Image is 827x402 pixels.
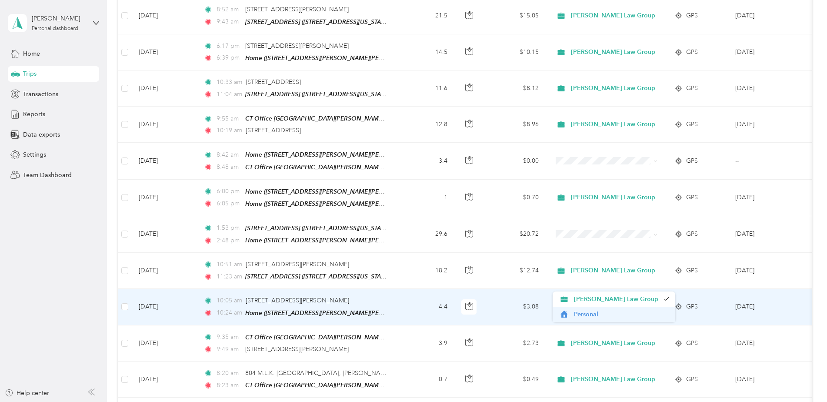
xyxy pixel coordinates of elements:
span: 9:49 am [217,345,241,354]
span: [STREET_ADDRESS][PERSON_NAME] [246,261,349,268]
span: 9:55 am [217,114,241,124]
td: [DATE] [132,289,197,325]
span: Home ([STREET_ADDRESS][PERSON_NAME][PERSON_NAME][US_STATE]) [245,309,451,317]
span: 8:20 am [217,368,241,378]
span: 8:48 am [217,162,241,172]
td: Aug 2025 [728,289,807,325]
span: [PERSON_NAME] Law Group [571,84,655,93]
td: Aug 2025 [728,325,807,362]
span: [PERSON_NAME] Law Group [571,120,655,129]
span: [PERSON_NAME] Law Group [571,375,655,384]
td: $10.15 [485,34,546,70]
span: CT Office [GEOGRAPHIC_DATA][PERSON_NAME] ([STREET_ADDRESS][PERSON_NAME][PERSON_NAME][US_STATE]) [245,382,573,389]
span: 6:00 pm [217,187,241,196]
span: [STREET_ADDRESS] ([STREET_ADDRESS][US_STATE]) [245,224,390,232]
span: Home ([STREET_ADDRESS][PERSON_NAME][PERSON_NAME][US_STATE]) [245,200,451,208]
td: [DATE] [132,143,197,179]
span: Settings [23,150,46,159]
span: GPS [686,11,698,20]
td: -- [728,143,807,179]
td: Aug 2025 [728,216,807,253]
td: $8.12 [485,70,546,107]
span: CT Office [GEOGRAPHIC_DATA][PERSON_NAME] ([STREET_ADDRESS][PERSON_NAME][PERSON_NAME][US_STATE]) [245,164,573,171]
td: 0.7 [397,362,454,398]
td: 12.8 [397,107,454,143]
span: GPS [686,229,698,239]
td: Aug 2025 [728,253,807,289]
td: 3.9 [397,325,454,362]
span: GPS [686,120,698,129]
span: 8:52 am [217,5,241,14]
td: [DATE] [132,216,197,253]
td: $8.96 [485,107,546,143]
td: [DATE] [132,70,197,107]
td: $12.74 [485,253,546,289]
span: [PERSON_NAME] Law Group [571,11,655,20]
span: 10:05 am [217,296,242,305]
span: GPS [686,84,698,93]
td: 11.6 [397,70,454,107]
span: 11:04 am [217,90,241,99]
td: 29.6 [397,216,454,253]
td: [DATE] [132,253,197,289]
span: GPS [686,302,698,312]
span: [STREET_ADDRESS] [246,78,301,86]
td: Aug 2025 [728,362,807,398]
td: [DATE] [132,362,197,398]
span: [STREET_ADDRESS] ([STREET_ADDRESS][US_STATE]) [245,18,390,26]
div: [PERSON_NAME] [32,14,86,23]
button: Help center [5,389,49,398]
span: GPS [686,266,698,275]
td: [DATE] [132,34,197,70]
span: Home ([STREET_ADDRESS][PERSON_NAME][PERSON_NAME][US_STATE]) [245,151,451,158]
td: $3.08 [485,289,546,325]
span: 1:53 pm [217,223,241,233]
span: 8:23 am [217,381,241,390]
span: 10:24 am [217,308,241,318]
div: Personal dashboard [32,26,78,31]
iframe: Everlance-gr Chat Button Frame [778,353,827,402]
span: GPS [686,338,698,348]
td: [DATE] [132,107,197,143]
span: Data exports [23,130,60,139]
span: CT Office [GEOGRAPHIC_DATA][PERSON_NAME] ([STREET_ADDRESS][PERSON_NAME][PERSON_NAME][US_STATE]) [245,334,573,341]
td: [DATE] [132,180,197,216]
span: 9:43 am [217,17,241,27]
span: GPS [686,193,698,202]
td: 1 [397,180,454,216]
span: 10:33 am [217,77,242,87]
span: [STREET_ADDRESS][PERSON_NAME] [245,345,349,353]
span: 10:19 am [217,126,242,135]
span: [STREET_ADDRESS] [246,127,301,134]
span: 804 M.L.K. [GEOGRAPHIC_DATA], [PERSON_NAME][GEOGRAPHIC_DATA], [GEOGRAPHIC_DATA] [245,369,520,377]
span: 6:17 pm [217,41,241,51]
span: [PERSON_NAME] Law Group [571,47,655,57]
td: Aug 2025 [728,70,807,107]
td: 14.5 [397,34,454,70]
span: Team Dashboard [23,171,72,180]
span: Home [23,49,40,58]
span: [PERSON_NAME] Law Group [574,295,659,304]
td: $0.49 [485,362,546,398]
span: [PERSON_NAME] Law Group [571,338,655,348]
span: 6:05 pm [217,199,241,208]
span: GPS [686,47,698,57]
span: Personal [574,310,669,319]
span: Reports [23,110,45,119]
span: 9:35 am [217,332,241,342]
td: $2.73 [485,325,546,362]
td: 4.4 [397,289,454,325]
span: CT Office [GEOGRAPHIC_DATA][PERSON_NAME] ([STREET_ADDRESS][PERSON_NAME][PERSON_NAME][US_STATE]) [245,115,573,122]
span: 11:23 am [217,272,241,281]
td: Aug 2025 [728,180,807,216]
span: 8:42 am [217,150,241,160]
span: 6:39 pm [217,53,241,63]
td: $20.72 [485,216,546,253]
span: Home ([STREET_ADDRESS][PERSON_NAME][PERSON_NAME][US_STATE]) [245,54,451,62]
span: Home ([STREET_ADDRESS][PERSON_NAME][PERSON_NAME][US_STATE]) [245,188,451,195]
span: 2:48 pm [217,236,241,245]
td: Aug 2025 [728,107,807,143]
span: [STREET_ADDRESS][PERSON_NAME] [246,297,349,304]
span: Trips [23,69,37,78]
